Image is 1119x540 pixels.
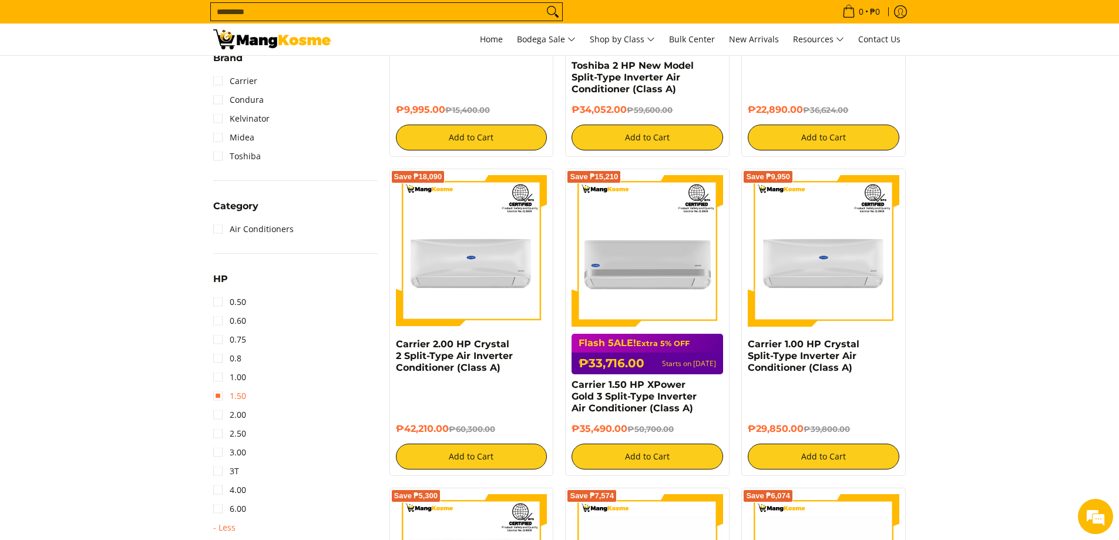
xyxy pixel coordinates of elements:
[572,60,694,95] a: Toshiba 2 HP New Model Split-Type Inverter Air Conditioner (Class A)
[394,492,438,499] span: Save ₱5,300
[213,72,257,90] a: Carrier
[213,128,254,147] a: Midea
[746,492,790,499] span: Save ₱6,074
[213,311,246,330] a: 0.60
[590,32,655,47] span: Shop by Class
[669,33,715,45] span: Bulk Center
[213,202,258,220] summary: Open
[511,24,582,55] a: Bodega Sale
[213,53,243,63] span: Brand
[342,24,906,55] nav: Main Menu
[748,338,859,373] a: Carrier 1.00 HP Crystal Split-Type Inverter Air Conditioner (Class A)
[663,24,721,55] a: Bulk Center
[787,24,850,55] a: Resources
[213,443,246,462] a: 3.00
[570,173,618,180] span: Save ₱15,210
[793,32,844,47] span: Resources
[396,104,547,116] h6: ₱9,995.00
[572,104,723,116] h6: ₱34,052.00
[213,349,241,368] a: 0.8
[213,274,228,284] span: HP
[572,175,723,327] img: Carrier 1.50 HP XPower Gold 3 Split-Type Inverter Air Conditioner (Class A)
[857,8,865,16] span: 0
[852,24,906,55] a: Contact Us
[213,220,294,239] a: Air Conditioners
[213,29,331,49] img: Bodega Sale Aircon l Mang Kosme: Home Appliances Warehouse Sale
[213,109,270,128] a: Kelvinator
[213,387,246,405] a: 1.50
[213,368,246,387] a: 1.00
[213,523,236,532] summary: Open
[396,423,547,435] h6: ₱42,210.00
[729,33,779,45] span: New Arrivals
[746,173,790,180] span: Save ₱9,950
[213,424,246,443] a: 2.50
[804,424,850,434] del: ₱39,800.00
[723,24,785,55] a: New Arrivals
[839,5,883,18] span: •
[517,32,576,47] span: Bodega Sale
[627,424,674,434] del: ₱50,700.00
[480,33,503,45] span: Home
[868,8,882,16] span: ₱0
[570,492,614,499] span: Save ₱7,574
[213,499,246,518] a: 6.00
[213,53,243,72] summary: Open
[213,523,236,532] span: - Less
[627,105,673,115] del: ₱59,600.00
[584,24,661,55] a: Shop by Class
[213,405,246,424] a: 2.00
[449,424,495,434] del: ₱60,300.00
[748,444,899,469] button: Add to Cart
[858,33,900,45] span: Contact Us
[748,175,899,327] img: Carrier 1.00 HP Crystal Split-Type Inverter Air Conditioner (Class A)
[213,274,228,293] summary: Open
[396,125,547,150] button: Add to Cart
[213,202,258,211] span: Category
[213,481,246,499] a: 4.00
[396,175,547,327] img: Carrier 2.00 HP Crystal 2 Split-Type Air Inverter Conditioner (Class A)
[543,3,562,21] button: Search
[213,147,261,166] a: Toshiba
[396,444,547,469] button: Add to Cart
[213,330,246,349] a: 0.75
[748,423,899,435] h6: ₱29,850.00
[748,104,899,116] h6: ₱22,890.00
[474,24,509,55] a: Home
[394,173,442,180] span: Save ₱18,090
[213,462,239,481] a: 3T
[748,125,899,150] button: Add to Cart
[572,379,697,414] a: Carrier 1.50 HP XPower Gold 3 Split-Type Inverter Air Conditioner (Class A)
[213,293,246,311] a: 0.50
[213,90,264,109] a: Condura
[572,125,723,150] button: Add to Cart
[572,423,723,435] h6: ₱35,490.00
[572,444,723,469] button: Add to Cart
[803,105,848,115] del: ₱36,624.00
[445,105,490,115] del: ₱15,400.00
[396,338,513,373] a: Carrier 2.00 HP Crystal 2 Split-Type Air Inverter Conditioner (Class A)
